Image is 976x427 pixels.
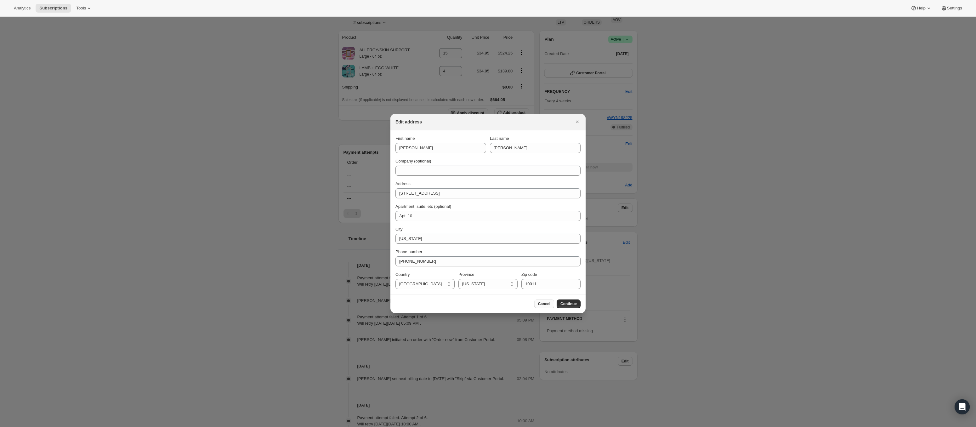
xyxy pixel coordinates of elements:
[14,6,31,11] span: Analytics
[76,6,86,11] span: Tools
[395,249,422,254] span: Phone number
[560,301,577,306] span: Continue
[72,4,96,13] button: Tools
[937,4,966,13] button: Settings
[395,204,451,209] span: Apartment, suite, etc (optional)
[907,4,935,13] button: Help
[395,227,402,231] span: City
[947,6,962,11] span: Settings
[521,272,537,277] span: Zip code
[557,299,581,308] button: Continue
[955,399,970,414] div: Open Intercom Messenger
[395,272,410,277] span: Country
[395,136,415,141] span: First name
[10,4,34,13] button: Analytics
[573,117,582,126] button: Close
[39,6,67,11] span: Subscriptions
[36,4,71,13] button: Subscriptions
[534,299,554,308] button: Cancel
[395,119,422,125] h2: Edit address
[395,159,431,163] span: Company (optional)
[538,301,550,306] span: Cancel
[395,181,411,186] span: Address
[917,6,925,11] span: Help
[458,272,474,277] span: Province
[490,136,509,141] span: Last name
